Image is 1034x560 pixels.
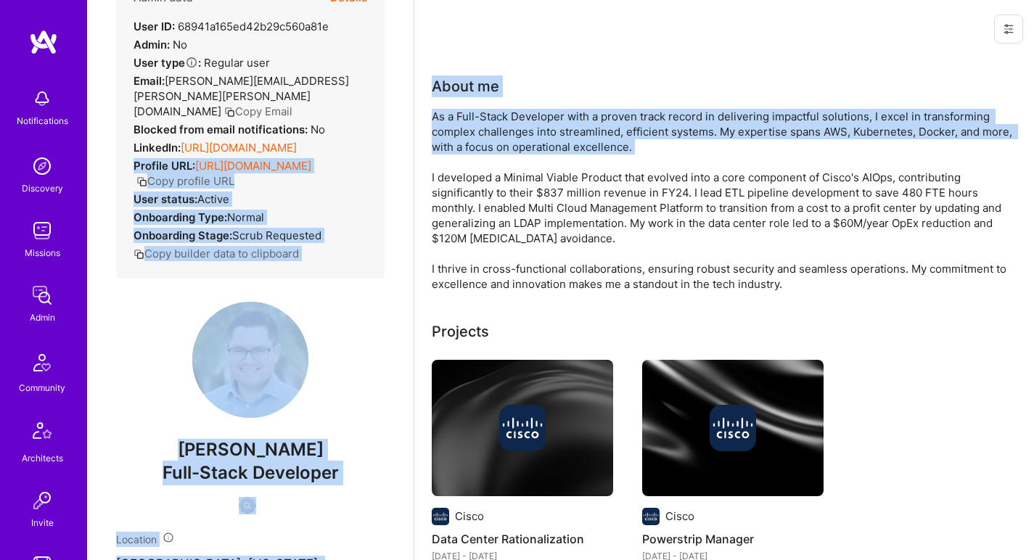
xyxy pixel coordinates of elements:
h4: Data Center Rationalization [432,530,613,548]
span: Scrub Requested [232,228,321,242]
span: Full-Stack Developer [163,462,339,483]
strong: Email: [134,74,165,88]
div: About me [432,75,499,97]
strong: User status: [134,192,197,206]
img: cover [642,360,824,496]
button: Copy profile URL [136,173,234,189]
img: Company logo [642,508,660,525]
img: Company logo [710,405,756,451]
div: Admin [30,310,55,325]
strong: Onboarding Stage: [134,228,232,242]
strong: User type : [134,56,201,70]
button: Copy Email [224,104,292,119]
img: bell [28,84,57,113]
div: No [134,37,187,52]
img: User Avatar [192,302,308,418]
span: Active [197,192,229,206]
span: [PERSON_NAME] [116,439,385,461]
i: icon Copy [224,107,235,118]
div: Projects [432,321,489,342]
div: Missions [25,245,60,260]
strong: Blocked from email notifications: [134,123,311,136]
div: Architects [22,450,63,466]
img: admin teamwork [28,281,57,310]
span: normal [227,210,264,224]
strong: LinkedIn: [134,141,181,155]
div: As a Full-Stack Developer with a proven track record in delivering impactful solutions, I excel i... [432,109,1012,292]
div: Community [19,380,65,395]
button: Copy builder data to clipboard [134,246,299,261]
strong: Onboarding Type: [134,210,227,224]
div: 68941a165ed42b29c560a81e [134,19,329,34]
strong: User ID: [134,20,175,33]
div: Cisco [455,508,484,524]
div: Notifications [17,113,68,128]
img: logo [29,29,58,55]
img: Company logo [432,508,449,525]
a: [URL][DOMAIN_NAME] [181,141,297,155]
i: icon Copy [134,249,144,260]
div: Cisco [665,508,694,524]
a: [URL][DOMAIN_NAME] [195,159,311,173]
img: Company logo [499,405,546,451]
i: icon Copy [136,176,147,187]
img: Not Scrubbed [239,497,256,514]
img: Invite [28,486,57,515]
img: teamwork [28,216,57,245]
div: Location [116,532,385,547]
h4: Powerstrip Manager [642,530,824,548]
span: [PERSON_NAME][EMAIL_ADDRESS][PERSON_NAME][PERSON_NAME][DOMAIN_NAME] [134,74,349,118]
i: Help [185,56,198,69]
strong: Admin: [134,38,170,52]
div: Regular user [134,55,270,70]
img: Community [25,345,60,380]
img: cover [432,360,613,496]
div: Invite [31,515,54,530]
div: No [134,122,325,137]
strong: Profile URL: [134,159,195,173]
div: Discovery [22,181,63,196]
img: discovery [28,152,57,181]
img: Architects [25,416,60,450]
